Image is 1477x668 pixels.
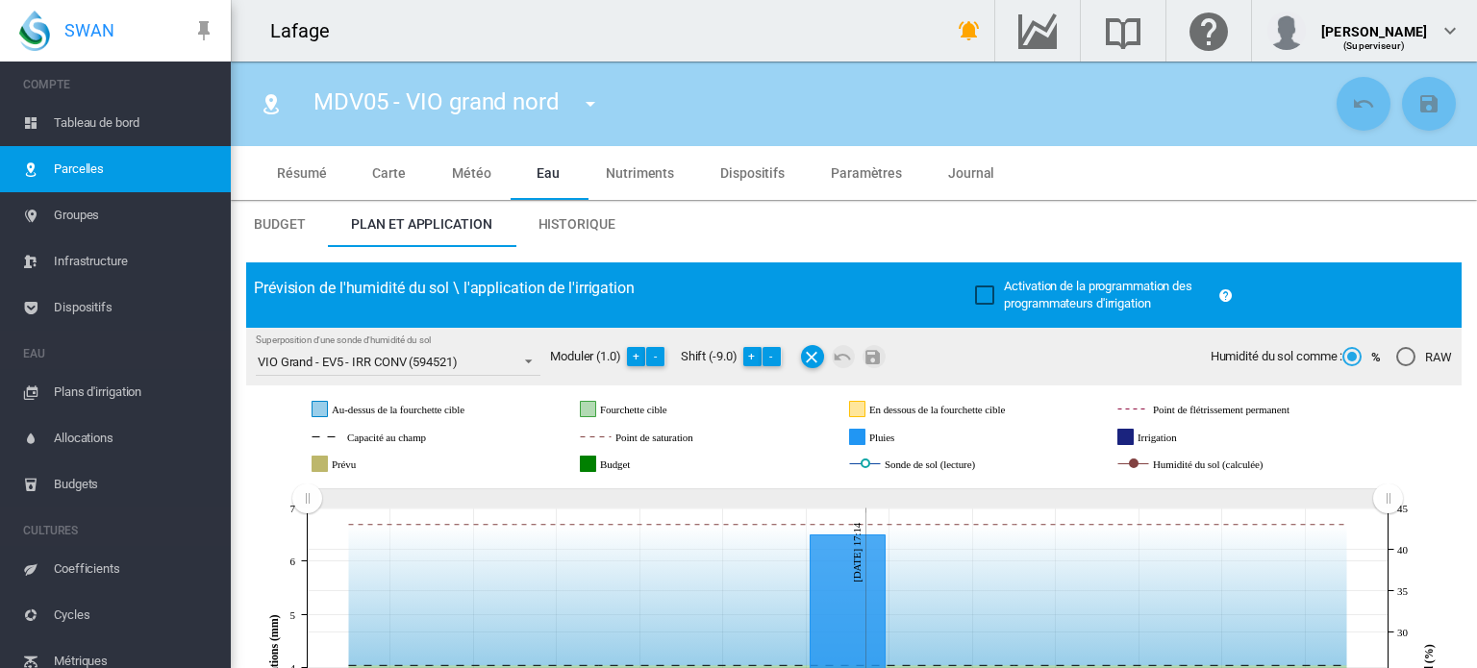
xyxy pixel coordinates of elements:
md-icon: Accéder au Data Hub [1014,19,1061,42]
g: Pluies [850,429,954,447]
button: Save Changes [863,345,886,368]
span: Activation de la programmation des programmateurs d'irrigation [1004,279,1192,310]
g: En dessous de la fourchette cible [850,401,1095,419]
span: Journal [948,165,994,181]
span: Résumé [277,165,326,181]
span: EAU [23,338,215,369]
button: Annuler les modifications [832,345,855,368]
tspan: 6 [290,555,296,566]
span: (Superviseur) [1343,40,1405,51]
md-icon: icon-undo [832,345,855,368]
g: Sonde de sol (lecture) [850,456,1054,474]
button: Annuler les modifications [1337,77,1390,131]
button: icon-bell-ring [950,12,989,50]
g: Humidité du sol (calculée) [1118,456,1343,474]
g: Capacité au champ [313,429,501,447]
span: Infrastructure [54,238,215,285]
button: icon-menu-down [571,85,610,123]
div: [PERSON_NAME] [1321,14,1427,34]
g: Zoom chart using cursor arrows [1371,482,1405,515]
button: + [743,347,763,366]
md-icon: icon-content-save [1417,92,1440,115]
span: Plans d'irrigation [54,369,215,415]
span: Nutriments [606,165,674,181]
tspan: 35 [1397,584,1408,596]
g: Prévu [313,456,414,474]
button: Retirer [801,345,824,368]
g: Budget [581,456,691,474]
tspan: 45 [1397,502,1408,513]
span: Historique [538,216,615,232]
span: MDV05 - VIO grand nord [313,88,560,115]
g: Zoom chart using cursor arrows [290,482,324,515]
div: Moduler (1.0) [550,345,681,368]
md-radio-button: RAW [1396,348,1452,366]
md-icon: Cliquez ici pour obtenir de l'aide [1186,19,1232,42]
span: Cycles [54,592,215,638]
img: SWAN-Landscape-Logo-Colour-drop.png [19,11,50,51]
span: Coefficients [54,546,215,592]
span: Eau [537,165,560,181]
md-icon: icon-chevron-down [1439,19,1462,42]
span: COMPTE [23,69,215,100]
span: Dispositifs [720,165,785,181]
tspan: 40 [1397,543,1408,555]
span: Parcelles [54,146,215,192]
tspan: [DATE] 17:14 [851,522,863,582]
md-icon: icon-menu-down [579,92,602,115]
span: Groupes [54,192,215,238]
span: Allocations [54,415,215,461]
md-checkbox: Activation de la programmation des programmateurs d'irrigation [975,278,1211,312]
button: Cliquez pour accéder à la liste des sites [252,85,290,123]
span: Humidité du sol comme : [1211,348,1343,365]
md-icon: icon-map-marker-radius [260,92,283,115]
md-icon: icon-close [801,345,824,368]
tspan: 30 [1397,626,1408,637]
span: SWAN [64,18,114,42]
md-radio-button: % [1342,348,1381,366]
button: + [627,347,646,366]
g: Point de saturation [581,429,767,447]
md-icon: icon-pin [192,19,215,42]
span: Budget [254,216,305,232]
md-select: Superposition d'une sonde d'humidité du sol: VIO Grand - EV5 - IRR CONV (594521) [256,347,540,376]
md-icon: icon-bell-ring [958,19,981,42]
md-icon: icon-undo [1352,92,1375,115]
span: CULTURES [23,515,215,546]
span: Budgets [54,461,215,507]
g: Point de flétrissement permanent [1118,401,1381,419]
md-icon: Recherche dans la librairie [1100,19,1146,42]
span: Prévision de l'humidité du sol \ l'application de l'irrigation [254,279,635,297]
span: Plan et application [351,216,491,232]
button: - [763,347,782,366]
g: Fourchette cible [581,401,737,419]
div: Shift (-9.0) [681,345,797,368]
button: Enregistrer les modifications [1402,77,1456,131]
button: - [646,347,665,366]
tspan: 7 [290,502,296,513]
rect: Zoom chart using cursor arrows [307,488,1388,507]
span: Météo [452,165,491,181]
span: Tableau de bord [54,100,215,146]
g: Irrigation [1118,429,1239,447]
span: Carte [372,165,406,181]
img: profile.jpg [1267,12,1306,50]
span: Dispositifs [54,285,215,331]
div: Lafage [270,17,346,44]
g: Au-dessus de la fourchette cible [313,401,553,419]
tspan: 5 [290,608,296,620]
span: Paramètres [831,165,902,181]
div: VIO Grand - EV5 - IRR CONV (594521) [258,355,458,369]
